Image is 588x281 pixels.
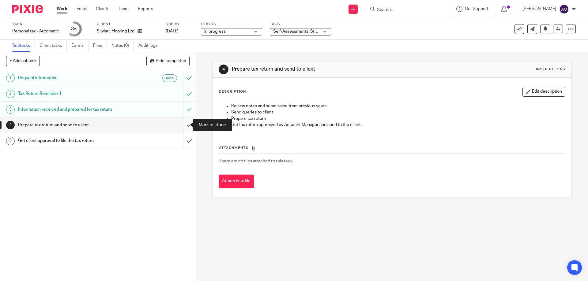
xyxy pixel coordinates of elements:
[231,103,565,109] p: Review notes and submission from previous years
[522,87,565,97] button: Edit description
[40,40,67,52] a: Client tasks
[273,29,384,34] span: Self-Assessments: Stage 2 - Assessments in Progress + 2
[18,120,124,130] h1: Prepare tax return and send to client
[6,56,40,66] button: + Add subtask
[156,59,186,64] span: Hide completed
[97,22,158,27] label: Client
[219,159,293,163] span: There are no files attached to this task.
[57,6,67,12] a: Work
[231,116,565,122] p: Prepare tax return
[12,5,43,13] img: Pixie
[18,136,124,145] h1: Get client approval to file the tax return
[6,137,15,145] div: 5
[219,175,254,188] button: Attach new file
[465,7,488,11] span: Get Support
[204,29,226,34] span: In progress
[219,89,246,94] p: Description
[74,28,77,31] small: /5
[162,74,177,82] div: Auto
[12,28,59,34] div: Personal tax - Automatic
[71,25,77,32] div: 3
[138,6,153,12] a: Reports
[138,40,162,52] a: Audit logs
[559,4,569,14] img: svg%3E
[18,73,124,83] h1: Request information
[6,105,15,114] div: 3
[93,40,107,52] a: Files
[231,122,565,128] p: Get tax return approived by Account Manager and send to the client.
[201,22,262,27] label: Status
[96,6,109,12] a: Clients
[231,109,565,115] p: Send queries to client
[219,65,228,74] div: 4
[166,22,193,27] label: Due by
[119,6,129,12] a: Team
[232,66,405,72] h1: Prepare tax return and send to client
[18,105,124,114] h1: Information received and prepared for tax return
[97,28,134,34] p: Skylark Flooring Ltd
[6,121,15,129] div: 4
[146,56,190,66] button: Hide completed
[376,7,432,13] input: Search
[18,89,124,98] h1: Tax Return Reminder 1
[71,40,89,52] a: Emails
[12,40,35,52] a: Subtasks
[270,22,331,27] label: Tags
[77,6,87,12] a: Email
[219,146,248,150] span: Attachments
[522,6,556,12] p: [PERSON_NAME]
[6,90,15,98] div: 2
[536,67,565,72] div: Instructions
[111,40,134,52] a: Notes (0)
[6,74,15,82] div: 1
[12,22,59,27] label: Task
[166,29,179,33] span: [DATE]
